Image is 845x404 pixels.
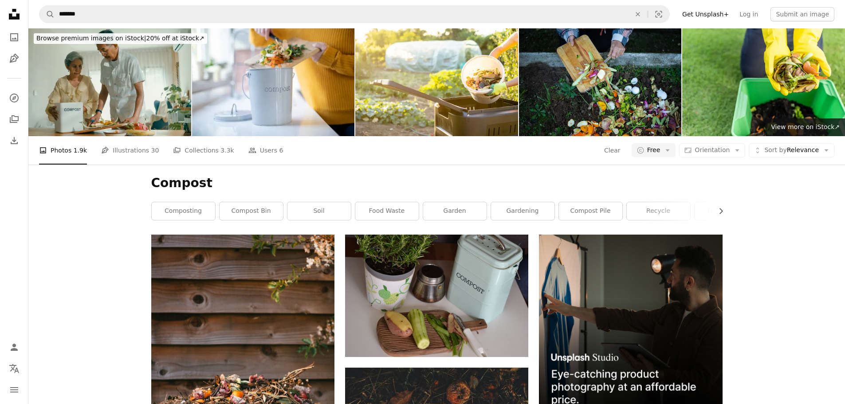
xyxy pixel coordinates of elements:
[39,6,55,23] button: Search Unsplash
[764,146,786,153] span: Sort by
[5,132,23,149] a: Download History
[677,7,734,21] a: Get Unsplash+
[695,202,758,220] a: food scraps
[682,28,845,136] img: Ecology compost supply Kitchen waste recycling composter environmentally friendly. The young man ...
[559,202,622,220] a: compost pile
[771,123,840,130] span: View more on iStock ↗
[5,110,23,128] a: Collections
[519,28,682,136] img: pouring vegetable peels into soil as fertilizer to reduce food waste
[632,143,676,157] button: Free
[287,202,351,220] a: soil
[39,5,670,23] form: Find visuals sitewide
[764,146,819,155] span: Relevance
[5,338,23,356] a: Log in / Sign up
[679,143,745,157] button: Orientation
[423,202,487,220] a: garden
[220,145,234,155] span: 3.3k
[713,202,723,220] button: scroll list to the right
[749,143,834,157] button: Sort byRelevance
[152,202,215,220] a: composting
[345,292,528,300] a: green plant on white and purple floral ceramic pot
[101,136,159,165] a: Illustrations 30
[491,202,554,220] a: gardening
[28,28,191,136] img: Elderly Asian couple in sustainable living by disposing of vegetable peels into a compost bin at ...
[36,35,146,42] span: Browse premium images on iStock |
[627,202,690,220] a: recycle
[28,28,212,49] a: Browse premium images on iStock|20% off at iStock↗
[628,6,648,23] button: Clear
[5,50,23,67] a: Illustrations
[248,136,283,165] a: Users 6
[5,360,23,377] button: Language
[5,28,23,46] a: Photos
[355,28,518,136] img: Waste management in a vegetable garden
[279,145,283,155] span: 6
[36,35,204,42] span: 20% off at iStock ↗
[151,175,723,191] h1: Compost
[695,146,730,153] span: Orientation
[734,7,763,21] a: Log in
[5,5,23,25] a: Home — Unsplash
[604,143,621,157] button: Clear
[151,368,334,376] a: dried leaves on ground beside wooden fence
[766,118,845,136] a: View more on iStock↗
[355,202,419,220] a: food waste
[173,136,234,165] a: Collections 3.3k
[647,146,660,155] span: Free
[5,381,23,399] button: Menu
[345,235,528,357] img: green plant on white and purple floral ceramic pot
[220,202,283,220] a: compost bin
[5,89,23,107] a: Explore
[192,28,355,136] img: Close Up Of Woman Making Compost From Vegetable Leftovers In Kitchen
[770,7,834,21] button: Submit an image
[151,145,159,155] span: 30
[648,6,669,23] button: Visual search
